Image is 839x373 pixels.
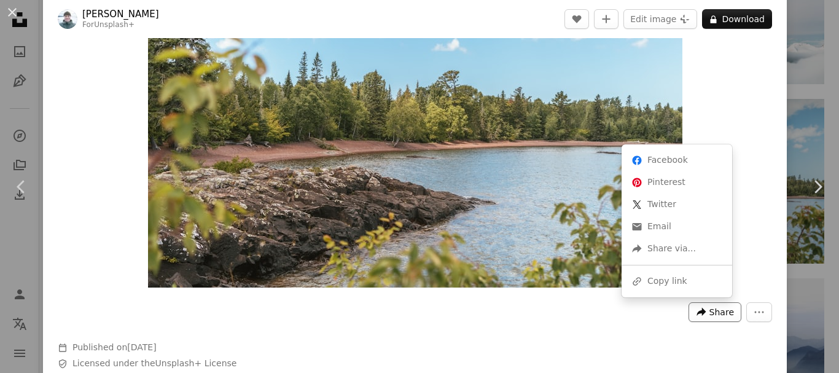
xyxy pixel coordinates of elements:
div: Share via... [626,238,727,260]
button: Share this image [689,302,741,322]
a: Share on Twitter [626,194,727,216]
div: Copy link [626,270,727,293]
a: Share over email [626,216,727,238]
div: Share this image [622,144,732,297]
a: Share on Facebook [626,149,727,171]
span: Share [709,303,734,321]
a: Share on Pinterest [626,171,727,194]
